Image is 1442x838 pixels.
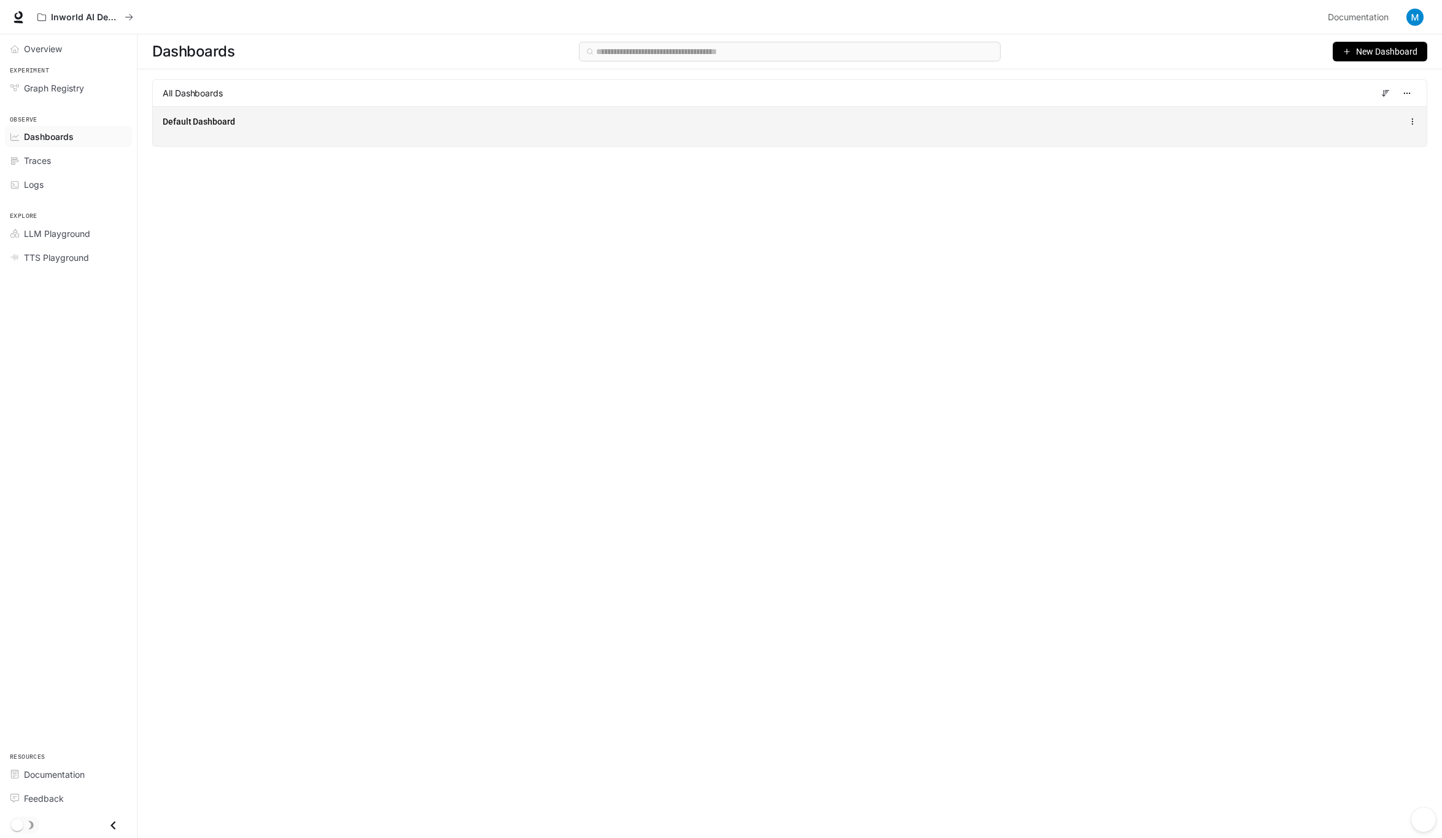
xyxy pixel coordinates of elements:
[5,788,132,809] a: Feedback
[5,150,132,171] a: Traces
[152,39,235,64] span: Dashboards
[5,38,132,60] a: Overview
[24,792,64,805] span: Feedback
[32,5,139,29] button: All workspaces
[11,818,23,831] span: Dark mode toggle
[5,77,132,99] a: Graph Registry
[1403,5,1427,29] button: User avatar
[24,130,74,143] span: Dashboards
[5,764,132,785] a: Documentation
[1323,5,1398,29] a: Documentation
[24,251,89,264] span: TTS Playground
[24,178,44,191] span: Logs
[24,42,62,55] span: Overview
[24,768,85,781] span: Documentation
[1356,45,1417,58] span: New Dashboard
[5,174,132,195] a: Logs
[99,813,127,838] button: Close drawer
[163,87,223,99] span: All Dashboards
[163,115,235,128] a: Default Dashboard
[1333,42,1427,61] button: New Dashboard
[24,154,51,167] span: Traces
[1406,9,1424,26] img: User avatar
[51,12,120,23] p: Inworld AI Demos
[5,223,132,244] a: LLM Playground
[24,227,90,240] span: LLM Playground
[24,82,84,95] span: Graph Registry
[1328,10,1389,25] span: Documentation
[5,126,132,147] a: Dashboards
[5,247,132,268] a: TTS Playground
